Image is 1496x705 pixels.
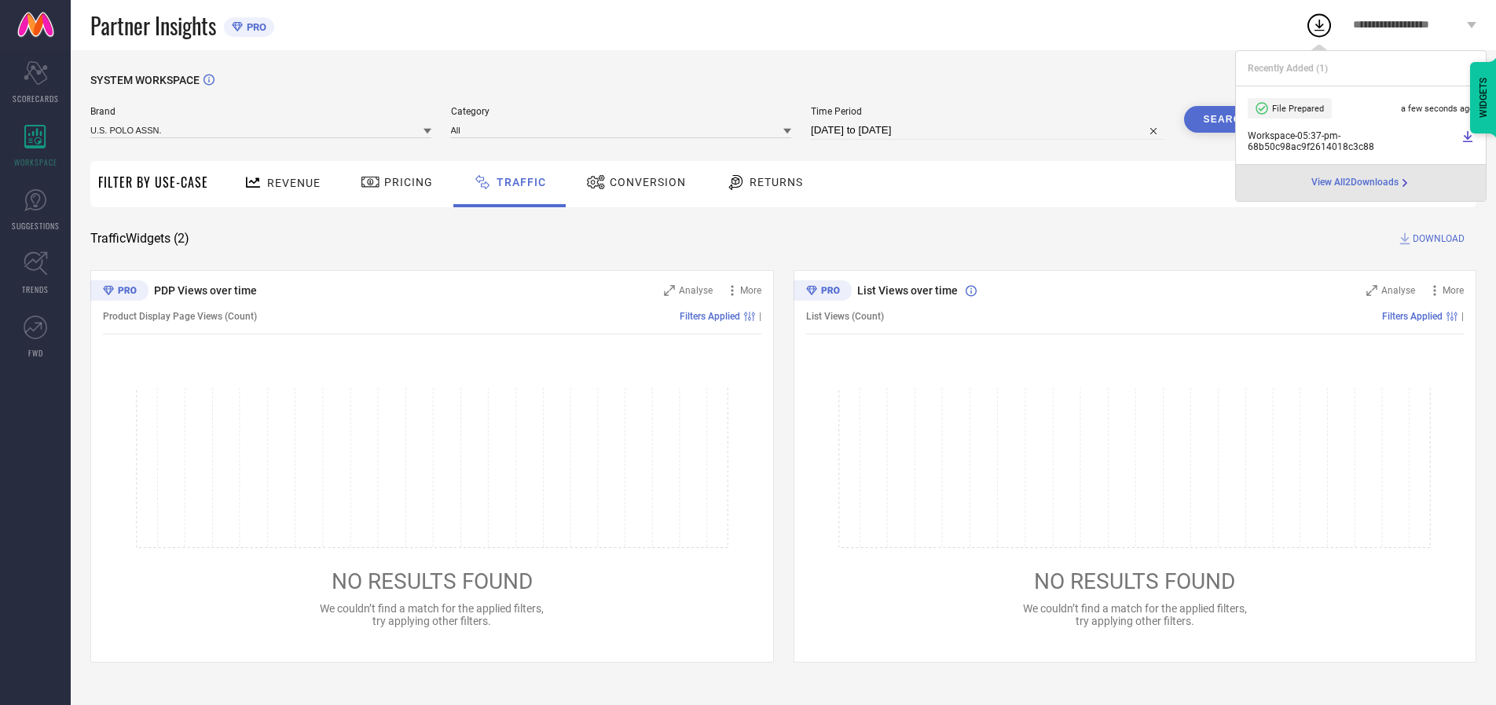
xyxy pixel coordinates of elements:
[90,106,431,117] span: Brand
[1366,285,1377,296] svg: Zoom
[1381,285,1415,296] span: Analyse
[1413,231,1465,247] span: DOWNLOAD
[1443,285,1464,296] span: More
[680,311,740,322] span: Filters Applied
[806,311,884,322] span: List Views (Count)
[679,285,713,296] span: Analyse
[1034,568,1235,594] span: NO RESULTS FOUND
[90,231,189,247] span: Traffic Widgets ( 2 )
[320,602,544,627] span: We couldn’t find a match for the applied filters, try applying other filters.
[1461,130,1474,152] a: Download
[1311,177,1411,189] a: View All2Downloads
[1401,104,1474,114] span: a few seconds ago
[90,9,216,42] span: Partner Insights
[332,568,533,594] span: NO RESULTS FOUND
[811,106,1164,117] span: Time Period
[610,176,686,188] span: Conversion
[28,347,43,359] span: FWD
[154,284,257,297] span: PDP Views over time
[750,176,803,188] span: Returns
[740,285,761,296] span: More
[497,176,546,188] span: Traffic
[1272,104,1324,114] span: File Prepared
[243,21,266,33] span: PRO
[1248,63,1328,74] span: Recently Added ( 1 )
[1382,311,1443,322] span: Filters Applied
[1023,602,1247,627] span: We couldn’t find a match for the applied filters, try applying other filters.
[12,220,60,232] span: SUGGESTIONS
[13,93,59,104] span: SCORECARDS
[98,173,208,192] span: Filter By Use-Case
[1311,177,1399,189] span: View All 2 Downloads
[794,280,852,304] div: Premium
[1311,177,1411,189] div: Open download page
[384,176,433,188] span: Pricing
[1305,11,1333,39] div: Open download list
[664,285,675,296] svg: Zoom
[267,177,321,189] span: Revenue
[1248,130,1457,152] span: Workspace - 05:37-pm - 68b50c98ac9f2614018c3c88
[451,106,792,117] span: Category
[90,280,148,304] div: Premium
[90,74,200,86] span: SYSTEM WORKSPACE
[811,121,1164,140] input: Select time period
[759,311,761,322] span: |
[103,311,257,322] span: Product Display Page Views (Count)
[857,284,958,297] span: List Views over time
[1461,311,1464,322] span: |
[1184,106,1269,133] button: Search
[14,156,57,168] span: WORKSPACE
[22,283,49,295] span: TRENDS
